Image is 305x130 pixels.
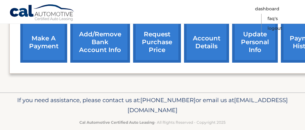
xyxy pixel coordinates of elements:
[267,14,278,23] a: FAQ's
[70,22,130,63] a: Add/Remove bank account info
[9,119,296,126] p: - All Rights Reserved - Copyright 2025
[79,120,154,125] strong: Cal Automotive Certified Auto Leasing
[20,22,67,63] a: make a payment
[184,22,229,63] a: account details
[133,22,181,63] a: request purchase price
[232,22,278,63] a: update personal info
[9,4,75,22] a: Cal Automotive
[140,96,196,104] span: [PHONE_NUMBER]
[127,96,288,114] span: [EMAIL_ADDRESS][DOMAIN_NAME]
[267,23,282,33] a: Logout
[255,4,279,14] a: Dashboard
[9,95,296,115] p: If you need assistance, please contact us at: or email us at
